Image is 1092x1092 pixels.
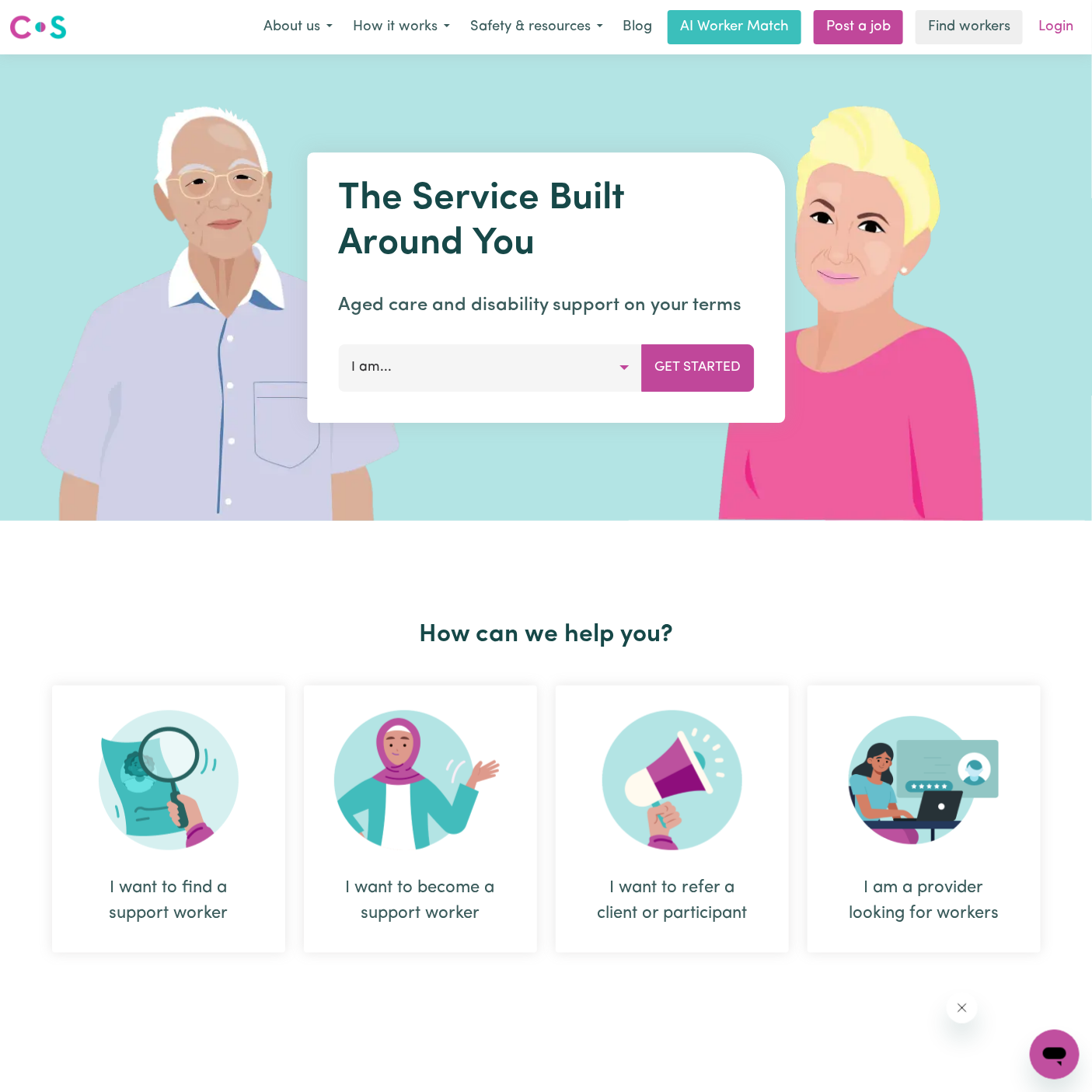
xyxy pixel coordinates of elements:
[613,10,661,44] a: Blog
[668,10,801,44] a: AI Worker Match
[89,875,248,926] div: I want to find a support worker
[849,710,1000,850] img: Provider
[602,710,742,850] img: Refer
[1030,1030,1080,1080] iframe: Button to launch messaging window
[43,620,1050,650] h2: How can we help you?
[338,344,642,391] button: I am...
[334,710,507,850] img: Become Worker
[338,291,754,319] p: Aged care and disability support on your terms
[52,686,285,953] div: I want to find a support worker
[556,686,789,953] div: I want to refer a client or participant
[9,9,67,45] a: Careseekers logo
[916,10,1023,44] a: Find workers
[341,875,500,926] div: I want to become a support worker
[304,686,537,953] div: I want to become a support worker
[845,875,1003,926] div: I am a provider looking for workers
[9,13,67,41] img: Careseekers logo
[808,686,1041,953] div: I am a provider looking for workers
[947,993,978,1024] iframe: Close message
[343,11,460,44] button: How it works
[641,344,754,391] button: Get Started
[338,177,754,267] h1: The Service Built Around You
[593,875,752,926] div: I want to refer a client or participant
[253,11,343,44] button: About us
[99,710,239,850] img: Search
[9,11,94,23] span: Need any help?
[814,10,903,44] a: Post a job
[1029,10,1083,44] a: Login
[460,11,613,44] button: Safety & resources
